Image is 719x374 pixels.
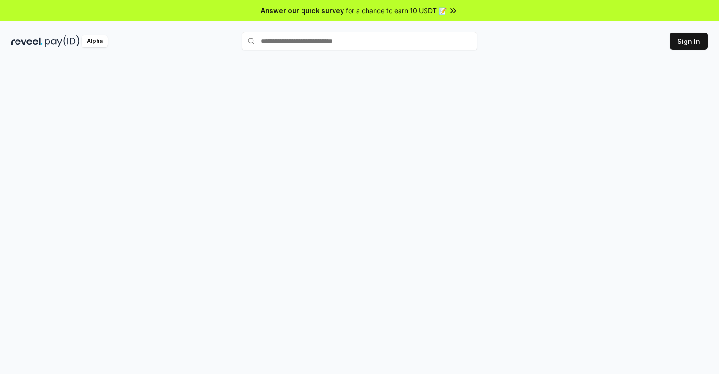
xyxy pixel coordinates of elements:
[45,35,80,47] img: pay_id
[346,6,447,16] span: for a chance to earn 10 USDT 📝
[670,33,708,50] button: Sign In
[82,35,108,47] div: Alpha
[261,6,344,16] span: Answer our quick survey
[11,35,43,47] img: reveel_dark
